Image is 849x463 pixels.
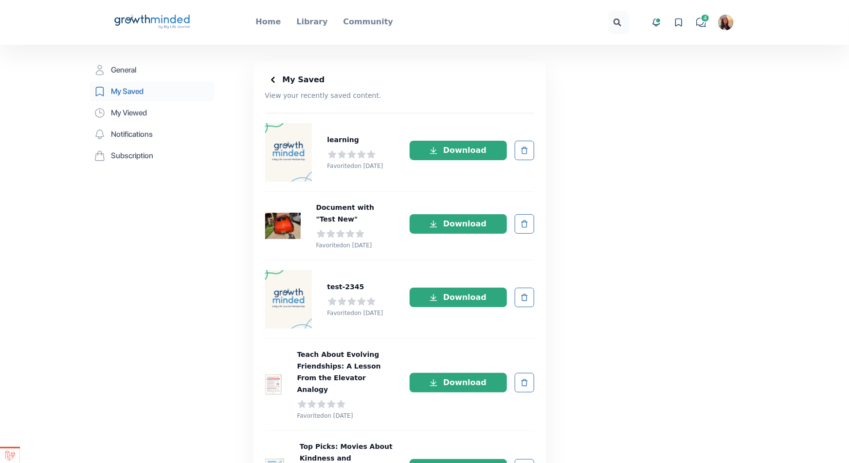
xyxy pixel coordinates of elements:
[410,214,507,234] button: Download
[363,310,383,316] time: [DATE]
[90,146,215,166] a: Subscription
[327,281,364,293] a: test-2345
[363,163,383,169] time: [DATE]
[343,16,393,28] p: Community
[265,270,312,329] img: Thumbnail
[333,412,353,419] time: [DATE]
[297,411,353,421] p: Favorited on
[410,141,507,160] button: Download
[296,16,327,29] a: Library
[265,213,301,240] img: Thumbnail
[327,134,359,146] a: learning
[316,241,372,250] p: Favorited on
[90,103,215,123] a: My Viewed
[90,82,215,101] a: My Saved
[296,16,327,28] p: Library
[352,242,372,249] time: [DATE]
[410,373,507,392] button: Download
[327,161,383,171] p: Favorited on
[265,90,534,101] p: View your recently saved content.
[343,16,393,29] a: Community
[701,14,710,22] span: 4
[327,308,383,318] p: Favorited on
[265,123,312,182] img: Thumbnail
[694,15,708,30] a: 4
[410,288,507,307] button: Download
[718,15,734,30] img: Anhelina Kravets
[283,73,325,87] h2: My Saved
[90,60,215,80] a: General
[256,16,281,28] p: Home
[297,349,394,395] a: Teach About Evolving Friendships: A Lesson From the Elevator Analogy
[90,125,215,144] a: Notifications
[256,16,281,29] a: Home
[265,374,282,395] img: Thumbnail
[316,202,394,225] a: Document with "Test New"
